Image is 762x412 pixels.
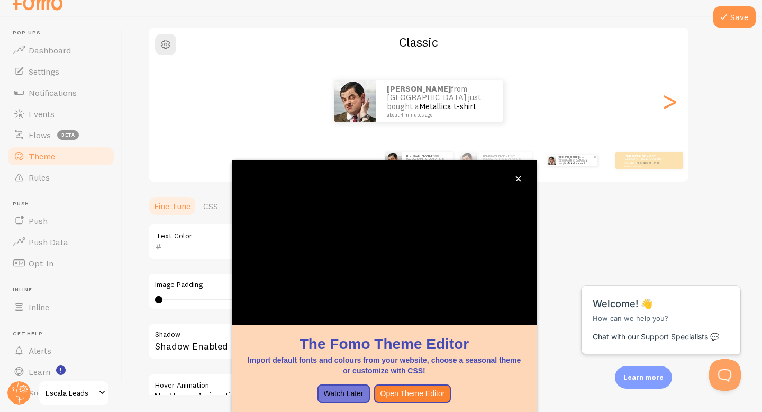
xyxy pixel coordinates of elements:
[624,154,649,158] strong: [PERSON_NAME]
[6,40,115,61] a: Dashboard
[483,154,528,167] p: from [GEOGRAPHIC_DATA] just bought a
[615,366,672,389] div: Learn more
[624,154,666,167] p: from [GEOGRAPHIC_DATA] just bought a
[406,154,432,158] strong: [PERSON_NAME]
[155,280,458,290] label: Image Padding
[387,112,489,118] small: about 4 minutes ago
[406,154,449,167] p: from [GEOGRAPHIC_DATA] just bought a
[29,87,77,98] span: Notifications
[56,365,66,375] svg: <p>Watch New Feature Tutorials!</p>
[6,167,115,188] a: Rules
[568,162,586,165] a: Metallica t-shirt
[29,237,68,247] span: Push Data
[244,355,524,376] p: Import default fonts and colours from your website, choose a seasonal theme or customize with CSS!
[29,130,51,140] span: Flows
[6,82,115,103] a: Notifications
[576,259,747,359] iframe: Help Scout Beacon - Messages and Notifications
[13,30,115,37] span: Pop-ups
[29,258,53,268] span: Opt-In
[663,63,676,139] div: Next slide
[57,130,79,140] span: beta
[13,201,115,208] span: Push
[46,387,96,399] span: Escala Leads
[709,359,741,391] iframe: Help Scout Beacon - Open
[547,156,556,165] img: Fomo
[29,302,49,312] span: Inline
[6,361,115,382] a: Learn
[29,172,50,183] span: Rules
[148,323,465,361] div: Shadow Enabled
[13,330,115,337] span: Get Help
[29,366,50,377] span: Learn
[334,80,376,122] img: Fomo
[623,372,664,382] p: Learn more
[558,155,593,166] p: from [GEOGRAPHIC_DATA] just bought a
[624,165,665,167] small: about 4 minutes ago
[6,210,115,231] a: Push
[38,380,110,406] a: Escala Leads
[460,152,477,169] img: Fomo
[374,384,451,404] button: Open Theme Editor
[6,340,115,361] a: Alerts
[419,101,476,111] a: Metallica t-shirt
[29,109,55,119] span: Events
[148,373,465,410] div: No Hover Animation
[13,286,115,293] span: Inline
[29,216,48,226] span: Push
[6,297,115,318] a: Inline
[558,156,579,159] strong: [PERSON_NAME]
[29,66,59,77] span: Settings
[6,146,115,167] a: Theme
[387,85,493,118] p: from [GEOGRAPHIC_DATA] just bought a
[317,384,370,404] button: Watch Later
[148,195,197,217] a: Fine Tune
[29,345,51,356] span: Alerts
[385,152,402,169] img: Fomo
[29,45,71,56] span: Dashboard
[6,124,115,146] a: Flows beta
[483,154,509,158] strong: [PERSON_NAME]
[149,34,688,50] h2: Classic
[197,195,224,217] a: CSS
[29,151,55,162] span: Theme
[6,103,115,124] a: Events
[637,160,659,165] a: Metallica t-shirt
[387,84,451,94] strong: [PERSON_NAME]
[6,253,115,274] a: Opt-In
[6,61,115,82] a: Settings
[713,6,756,28] button: Save
[244,334,524,354] h1: The Fomo Theme Editor
[513,173,524,184] button: close,
[6,231,115,253] a: Push Data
